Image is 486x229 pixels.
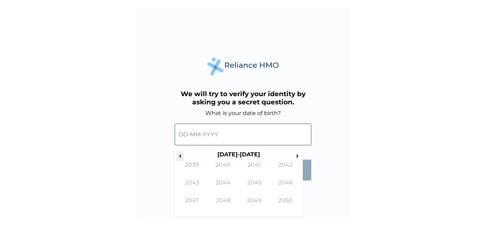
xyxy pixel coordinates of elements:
[184,151,293,161] th: [DATE]-[DATE]
[176,179,208,197] td: 2043
[208,197,239,215] td: 2048
[270,179,301,197] td: 2046
[270,161,301,179] td: 2042
[208,161,239,179] td: 2040
[294,151,301,160] span: ›
[208,179,239,197] td: 2044
[176,151,184,160] span: ‹
[270,197,301,215] td: 2050
[175,124,311,145] input: DD-MM-YYYY
[239,161,270,179] td: 2041
[176,197,208,215] td: 2047
[207,57,279,76] img: Reliance Health's Logo
[239,197,270,215] td: 2049
[175,90,311,106] h3: We will try to verify your identity by asking you a secret question.
[239,179,270,197] td: 2045
[176,161,208,179] td: 2039
[205,110,281,116] label: What is your date of birth?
